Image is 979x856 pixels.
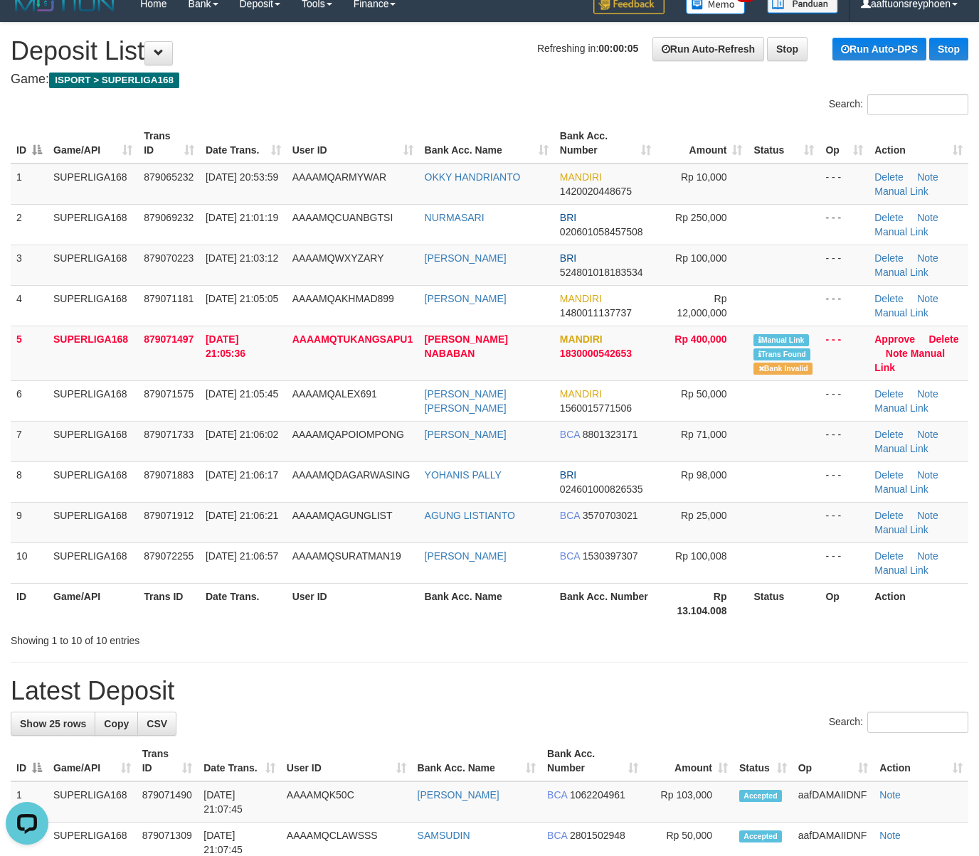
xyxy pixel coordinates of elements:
[739,830,782,842] span: Accepted
[874,741,968,781] th: Action: activate to sort column ascending
[917,171,938,183] a: Note
[292,469,411,481] span: AAAAMQDAGARWASING
[419,583,554,624] th: Bank Acc. Name
[11,712,95,736] a: Show 25 rows
[95,712,138,736] a: Copy
[206,171,278,183] span: [DATE] 20:53:59
[675,550,726,562] span: Rp 100,008
[48,204,138,245] td: SUPERLIGA168
[48,741,137,781] th: Game/API: activate to sort column ascending
[874,293,903,304] a: Delete
[198,741,281,781] th: Date Trans.: activate to sort column ascending
[138,583,200,624] th: Trans ID
[560,483,643,495] span: Copy 024601000826535 to clipboard
[292,429,404,440] span: AAAAMQAPOIOMPONG
[206,212,278,223] span: [DATE] 21:01:19
[583,510,638,521] span: Copy 3570703021 to clipboard
[11,73,968,87] h4: Game:
[820,502,869,542] td: - - -
[281,781,412,823] td: AAAAMQK50C
[425,293,507,304] a: [PERSON_NAME]
[425,550,507,562] a: [PERSON_NAME]
[11,123,48,164] th: ID: activate to sort column descending
[832,38,926,60] a: Run Auto-DPS
[681,429,727,440] span: Rp 71,000
[560,307,632,319] span: Copy 1480011137737 to clipboard
[200,583,287,624] th: Date Trans.
[11,326,48,380] td: 5
[418,789,499,801] a: [PERSON_NAME]
[820,326,869,380] td: - - -
[874,212,903,223] a: Delete
[292,252,384,264] span: AAAAMQWXYZARY
[144,293,194,304] span: 879071181
[874,429,903,440] a: Delete
[11,380,48,421] td: 6
[11,37,968,65] h1: Deposit List
[917,388,938,400] a: Note
[874,348,945,373] a: Manual Link
[206,388,278,400] span: [DATE] 21:05:45
[917,550,938,562] a: Note
[292,550,401,562] span: AAAAMQSURATMAN19
[917,293,938,304] a: Note
[874,226,928,237] a: Manual Link
[11,628,397,648] div: Showing 1 to 10 of 10 entries
[598,43,638,54] strong: 00:00:05
[48,245,138,285] td: SUPERLIGA168
[739,790,782,802] span: Accepted
[560,510,580,521] span: BCA
[537,43,638,54] span: Refreshing in:
[674,333,726,345] span: Rp 400,000
[11,421,48,461] td: 7
[287,123,419,164] th: User ID: activate to sort column ascending
[874,483,928,495] a: Manual Link
[11,542,48,583] td: 10
[874,565,928,576] a: Manual Link
[681,171,727,183] span: Rp 10,000
[11,245,48,285] td: 3
[48,421,138,461] td: SUPERLIGA168
[11,741,48,781] th: ID: activate to sort column descending
[874,307,928,319] a: Manual Link
[874,550,903,562] a: Delete
[144,429,194,440] span: 879071733
[583,429,638,440] span: Copy 8801323171 to clipboard
[206,510,278,521] span: [DATE] 21:06:21
[419,123,554,164] th: Bank Acc. Name: activate to sort column ascending
[48,542,138,583] td: SUPERLIGA168
[928,333,958,345] a: Delete
[879,789,901,801] a: Note
[917,469,938,481] a: Note
[554,583,657,624] th: Bank Acc. Number
[144,469,194,481] span: 879071883
[425,171,521,183] a: OKKY HANDRIANTO
[867,94,968,115] input: Search:
[820,461,869,502] td: - - -
[560,293,602,304] span: MANDIRI
[292,388,377,400] span: AAAAMQALEX691
[675,212,726,223] span: Rp 250,000
[206,333,245,359] span: [DATE] 21:05:36
[820,285,869,326] td: - - -
[48,285,138,326] td: SUPERLIGA168
[20,718,86,729] span: Show 25 rows
[734,741,793,781] th: Status: activate to sort column ascending
[281,741,412,781] th: User ID: activate to sort column ascending
[820,204,869,245] td: - - -
[48,583,138,624] th: Game/API
[748,583,820,624] th: Status
[144,252,194,264] span: 879070223
[206,429,278,440] span: [DATE] 21:06:02
[879,830,901,841] a: Note
[48,326,138,380] td: SUPERLIGA168
[425,429,507,440] a: [PERSON_NAME]
[874,402,928,414] a: Manual Link
[874,186,928,197] a: Manual Link
[560,550,580,562] span: BCA
[820,245,869,285] td: - - -
[820,542,869,583] td: - - -
[917,510,938,521] a: Note
[793,741,874,781] th: Op: activate to sort column ascending
[560,388,602,400] span: MANDIRI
